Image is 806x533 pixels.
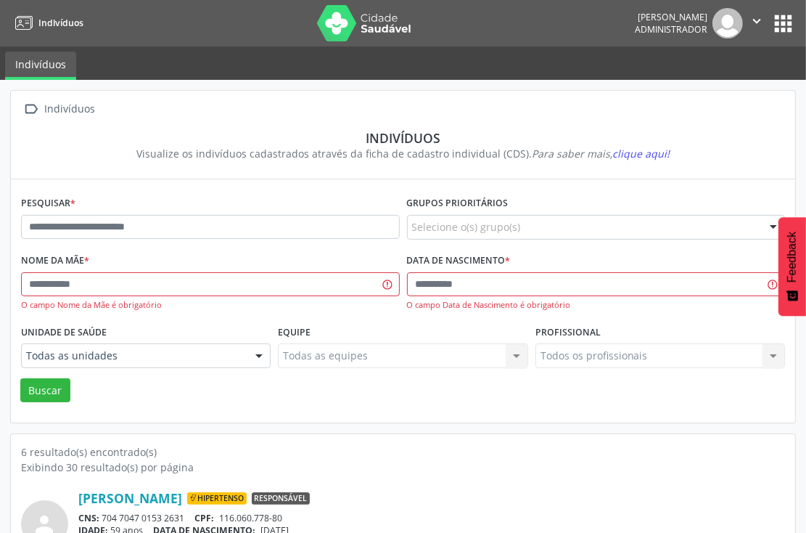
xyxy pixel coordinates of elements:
span: CNS: [78,512,99,524]
div: O campo Data de Nascimento é obrigatório [407,299,786,312]
label: Equipe [278,321,311,343]
span: Todas as unidades [26,349,241,363]
div: [PERSON_NAME] [635,11,707,23]
a: Indivíduos [10,11,83,35]
label: Grupos prioritários [407,192,509,215]
span: Indivíduos [38,17,83,29]
i:  [749,13,765,29]
div: Visualize os indivíduos cadastrados através da ficha de cadastro individual (CDS). [31,146,775,161]
button: Feedback - Mostrar pesquisa [778,217,806,316]
span: Administrador [635,23,707,36]
label: Unidade de saúde [21,321,107,343]
div: O campo Nome da Mãe é obrigatório [21,299,400,312]
label: Profissional [535,321,601,343]
span: CPF: [195,512,215,524]
div: 6 resultado(s) encontrado(s) [21,444,785,460]
label: Nome da mãe [21,250,89,272]
button: Buscar [20,378,70,403]
div: Indivíduos [31,130,775,146]
label: Data de nascimento [407,250,511,272]
img: img [712,8,743,38]
a: Indivíduos [5,52,76,80]
span: Hipertenso [187,492,247,505]
span: Selecione o(s) grupo(s) [412,219,521,235]
a: [PERSON_NAME] [78,490,182,506]
div: Indivíduos [42,99,98,120]
label: Pesquisar [21,192,75,215]
span: 116.060.778-80 [219,512,282,524]
div: 704 7047 0153 2631 [78,512,785,524]
span: Responsável [252,492,310,505]
div: Exibindo 30 resultado(s) por página [21,460,785,475]
span: Feedback [786,232,799,282]
i: Para saber mais, [532,147,670,160]
i:  [21,99,42,120]
button: apps [770,11,796,36]
span: clique aqui! [612,147,670,160]
a:  Indivíduos [21,99,98,120]
button:  [743,8,770,38]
